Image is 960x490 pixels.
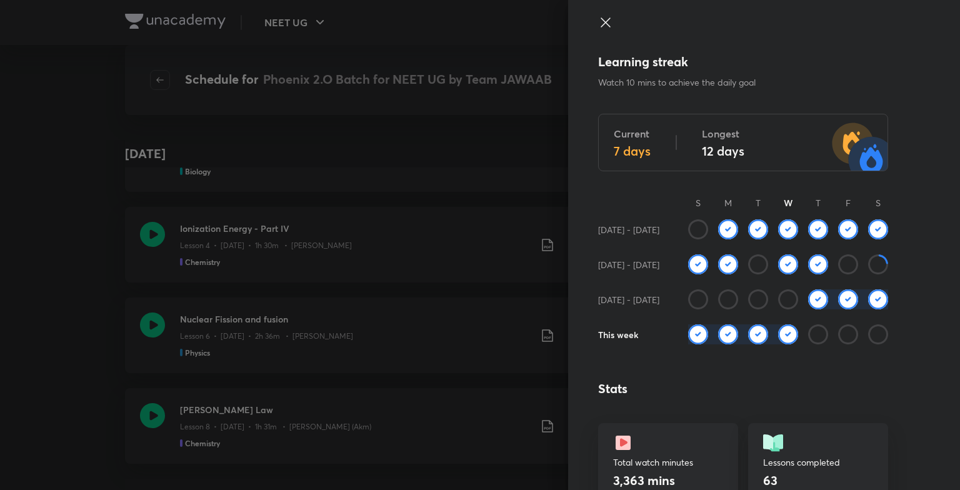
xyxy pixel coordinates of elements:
[808,289,828,309] img: check rounded
[598,328,638,341] h6: This week
[718,196,738,209] p: M
[838,289,858,309] img: check rounded
[808,196,828,209] p: T
[614,126,651,141] h5: Current
[598,52,888,71] h4: Learning streak
[778,196,798,209] h6: W
[718,219,738,239] img: check rounded
[702,144,744,159] h4: 12 days
[868,219,888,239] img: check rounded
[598,76,888,89] p: Watch 10 mins to achieve the daily goal
[598,293,659,306] h6: [DATE] - [DATE]
[763,472,777,489] h4: 63
[718,324,738,344] img: check rounded
[831,117,887,171] img: streak
[688,196,708,209] p: S
[598,379,888,398] h4: Stats
[838,196,858,209] p: F
[778,254,798,274] img: check rounded
[718,254,738,274] img: check rounded
[763,456,873,469] p: Lessons completed
[702,126,744,141] h5: Longest
[778,324,798,344] img: check rounded
[598,258,659,271] h6: [DATE] - [DATE]
[613,456,723,469] p: Total watch minutes
[838,219,858,239] img: check rounded
[808,254,828,274] img: check rounded
[868,289,888,309] img: check rounded
[688,324,708,344] img: check rounded
[748,219,768,239] img: check rounded
[868,196,888,209] p: S
[808,219,828,239] img: check rounded
[748,324,768,344] img: check rounded
[613,472,675,489] h4: 3,363 mins
[778,219,798,239] img: check rounded
[614,144,651,159] h4: 7 days
[748,196,768,209] p: T
[598,223,659,236] h6: [DATE] - [DATE]
[688,254,708,274] img: check rounded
